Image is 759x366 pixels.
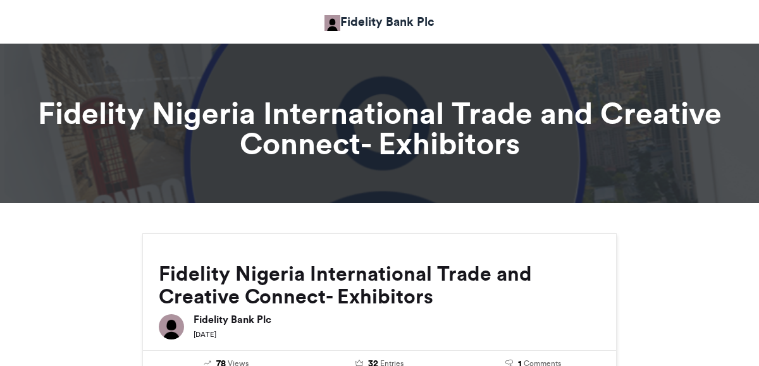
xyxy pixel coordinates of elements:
small: [DATE] [194,330,216,339]
img: Fidelity Bank Plc [159,314,184,339]
h2: Fidelity Nigeria International Trade and Creative Connect- Exhibitors [159,262,600,308]
h6: Fidelity Bank Plc [194,314,600,324]
a: Fidelity Bank Plc [324,13,435,31]
h1: Fidelity Nigeria International Trade and Creative Connect- Exhibitors [28,98,731,159]
img: Fidelity Bank [324,15,340,31]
